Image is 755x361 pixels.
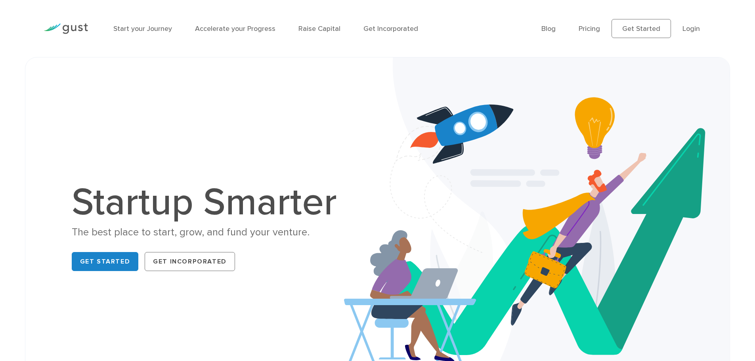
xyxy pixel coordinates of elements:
[145,252,235,271] a: Get Incorporated
[44,23,88,34] img: Gust Logo
[579,25,600,33] a: Pricing
[72,252,139,271] a: Get Started
[363,25,418,33] a: Get Incorporated
[195,25,275,33] a: Accelerate your Progress
[72,183,345,222] h1: Startup Smarter
[113,25,172,33] a: Start your Journey
[72,225,345,239] div: The best place to start, grow, and fund your venture.
[682,25,700,33] a: Login
[541,25,556,33] a: Blog
[298,25,340,33] a: Raise Capital
[612,19,671,38] a: Get Started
